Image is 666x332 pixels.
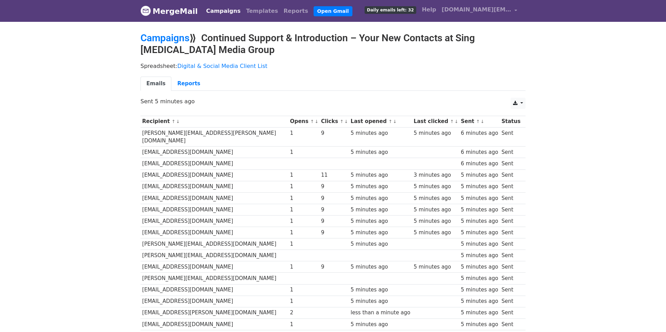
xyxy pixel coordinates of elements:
[414,129,458,137] div: 5 minutes ago
[140,238,288,250] td: [PERSON_NAME][EMAIL_ADDRESS][DOMAIN_NAME]
[461,297,498,305] div: 5 minutes ago
[321,171,347,179] div: 11
[290,148,318,156] div: 1
[344,119,348,124] a: ↓
[461,148,498,156] div: 6 minutes ago
[140,116,288,127] th: Recipient
[500,147,522,158] td: Sent
[288,116,319,127] th: Opens
[314,6,352,16] a: Open Gmail
[140,32,189,44] a: Campaigns
[171,77,206,91] a: Reports
[439,3,520,19] a: [DOMAIN_NAME][EMAIL_ADDRESS][DOMAIN_NAME]
[140,192,288,204] td: [EMAIL_ADDRESS][DOMAIN_NAME]
[461,286,498,294] div: 5 minutes ago
[351,206,410,214] div: 5 minutes ago
[365,6,416,14] span: Daily emails left: 32
[412,116,459,127] th: Last clicked
[140,181,288,192] td: [EMAIL_ADDRESS][DOMAIN_NAME]
[351,217,410,225] div: 5 minutes ago
[140,284,288,296] td: [EMAIL_ADDRESS][DOMAIN_NAME]
[500,192,522,204] td: Sent
[461,171,498,179] div: 5 minutes ago
[321,206,347,214] div: 9
[140,77,171,91] a: Emails
[243,4,281,18] a: Templates
[140,296,288,307] td: [EMAIL_ADDRESS][DOMAIN_NAME]
[461,252,498,260] div: 5 minutes ago
[414,171,458,179] div: 3 minutes ago
[351,171,410,179] div: 5 minutes ago
[461,160,498,168] div: 6 minutes ago
[454,119,458,124] a: ↓
[176,119,180,124] a: ↓
[414,229,458,237] div: 5 minutes ago
[351,297,410,305] div: 5 minutes ago
[500,318,522,330] td: Sent
[321,183,347,191] div: 9
[290,286,318,294] div: 1
[203,4,243,18] a: Campaigns
[500,158,522,169] td: Sent
[310,119,314,124] a: ↑
[461,274,498,282] div: 5 minutes ago
[349,116,412,127] th: Last opened
[290,206,318,214] div: 1
[461,129,498,137] div: 6 minutes ago
[140,158,288,169] td: [EMAIL_ADDRESS][DOMAIN_NAME]
[172,119,176,124] a: ↑
[140,98,526,105] p: Sent 5 minutes ago
[500,227,522,238] td: Sent
[442,6,511,14] span: [DOMAIN_NAME][EMAIL_ADDRESS][DOMAIN_NAME]
[140,215,288,227] td: [EMAIL_ADDRESS][DOMAIN_NAME]
[500,238,522,250] td: Sent
[414,263,458,271] div: 5 minutes ago
[500,204,522,215] td: Sent
[290,263,318,271] div: 1
[140,318,288,330] td: [EMAIL_ADDRESS][DOMAIN_NAME]
[476,119,480,124] a: ↑
[351,309,410,317] div: less than a minute ago
[140,227,288,238] td: [EMAIL_ADDRESS][DOMAIN_NAME]
[140,307,288,318] td: [EMAIL_ADDRESS][PERSON_NAME][DOMAIN_NAME]
[461,217,498,225] div: 5 minutes ago
[414,183,458,191] div: 5 minutes ago
[140,6,151,16] img: MergeMail logo
[351,286,410,294] div: 5 minutes ago
[140,4,198,18] a: MergeMail
[321,129,347,137] div: 9
[351,263,410,271] div: 5 minutes ago
[140,250,288,261] td: [PERSON_NAME][EMAIL_ADDRESS][DOMAIN_NAME]
[500,250,522,261] td: Sent
[414,217,458,225] div: 5 minutes ago
[461,206,498,214] div: 5 minutes ago
[351,148,410,156] div: 5 minutes ago
[480,119,484,124] a: ↓
[461,240,498,248] div: 5 minutes ago
[351,321,410,329] div: 5 minutes ago
[500,261,522,273] td: Sent
[140,204,288,215] td: [EMAIL_ADDRESS][DOMAIN_NAME]
[290,309,318,317] div: 2
[290,194,318,202] div: 1
[177,63,267,69] a: Digital & Social Media Client List
[351,240,410,248] div: 5 minutes ago
[414,194,458,202] div: 5 minutes ago
[315,119,318,124] a: ↓
[414,206,458,214] div: 5 minutes ago
[290,171,318,179] div: 1
[290,183,318,191] div: 1
[140,127,288,147] td: [PERSON_NAME][EMAIL_ADDRESS][PERSON_NAME][DOMAIN_NAME]
[461,194,498,202] div: 5 minutes ago
[500,273,522,284] td: Sent
[500,284,522,296] td: Sent
[140,32,526,55] h2: ⟫ Continued Support & Introduction – Your New Contacts at Sing [MEDICAL_DATA] Media Group
[461,321,498,329] div: 5 minutes ago
[500,307,522,318] td: Sent
[461,263,498,271] div: 5 minutes ago
[461,229,498,237] div: 5 minutes ago
[459,116,500,127] th: Sent
[393,119,397,124] a: ↓
[140,147,288,158] td: [EMAIL_ADDRESS][DOMAIN_NAME]
[500,127,522,147] td: Sent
